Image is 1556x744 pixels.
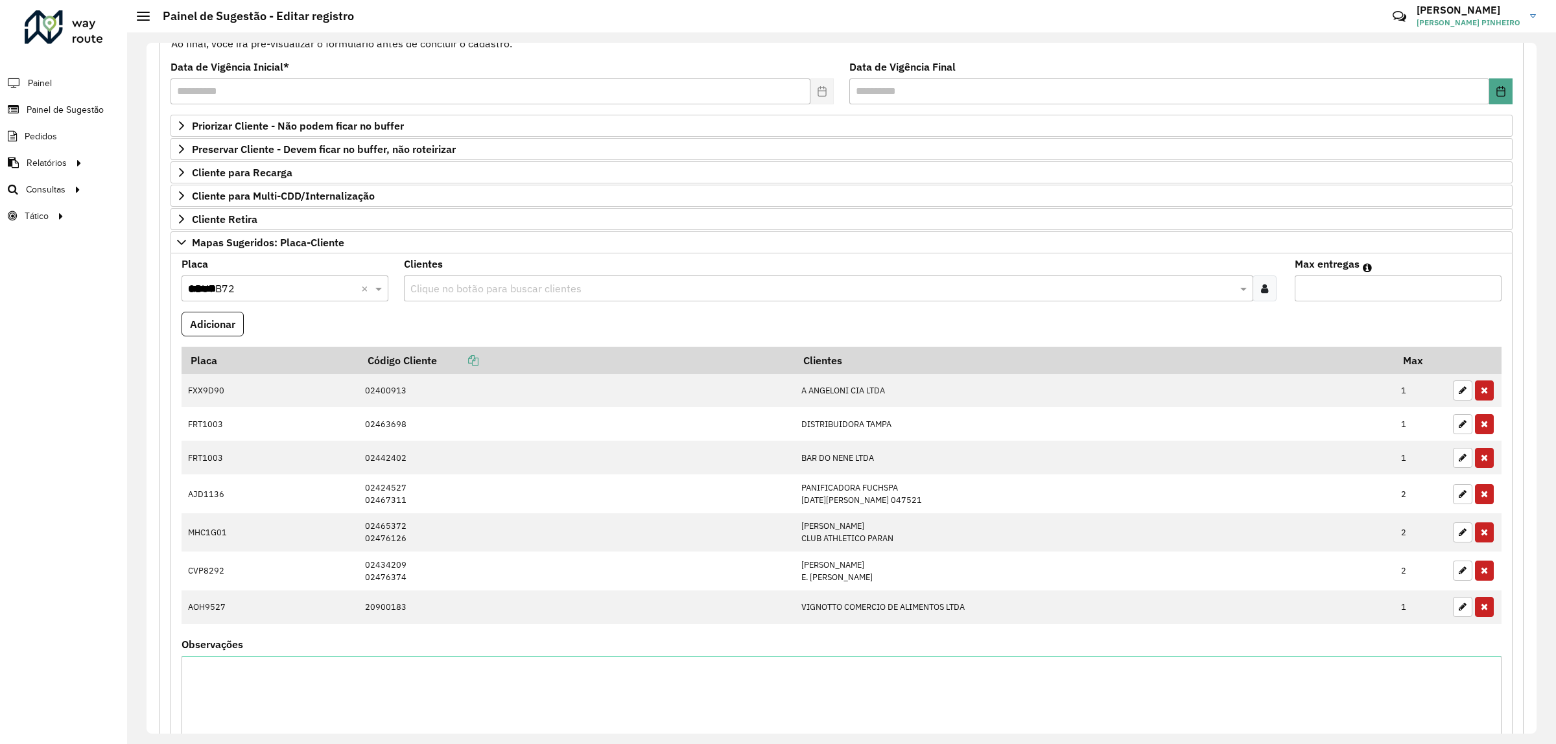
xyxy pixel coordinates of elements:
[404,256,443,272] label: Clientes
[849,59,956,75] label: Data de Vigência Final
[1395,590,1446,624] td: 1
[794,441,1394,474] td: BAR DO NENE LTDA
[794,474,1394,513] td: PANIFICADORA FUCHSPA [DATE][PERSON_NAME] 047521
[359,474,794,513] td: 02424527 02467311
[171,161,1513,183] a: Cliente para Recarga
[794,513,1394,552] td: [PERSON_NAME] CLUB ATHLETICO PARAN
[150,9,354,23] h2: Painel de Sugestão - Editar registro
[794,374,1394,408] td: A ANGELONI CIA LTDA
[182,347,359,374] th: Placa
[359,513,794,552] td: 02465372 02476126
[171,59,289,75] label: Data de Vigência Inicial
[182,513,359,552] td: MHC1G01
[192,144,456,154] span: Preservar Cliente - Devem ficar no buffer, não roteirizar
[794,590,1394,624] td: VIGNOTTO COMERCIO DE ALIMENTOS LTDA
[192,167,292,178] span: Cliente para Recarga
[1395,347,1446,374] th: Max
[25,209,49,223] span: Tático
[1385,3,1413,30] a: Contato Rápido
[1363,262,1372,273] em: Máximo de clientes que serão colocados na mesma rota com os clientes informados
[182,636,243,652] label: Observações
[359,590,794,624] td: 20900183
[182,374,359,408] td: FXX9D90
[171,185,1513,207] a: Cliente para Multi-CDD/Internalização
[361,281,372,296] span: Clear all
[359,407,794,441] td: 02463698
[171,231,1513,253] a: Mapas Sugeridos: Placa-Cliente
[794,552,1394,590] td: [PERSON_NAME] E. [PERSON_NAME]
[1417,17,1520,29] span: [PERSON_NAME] PINHEIRO
[27,156,67,170] span: Relatórios
[359,374,794,408] td: 02400913
[1395,513,1446,552] td: 2
[794,407,1394,441] td: DISTRIBUIDORA TAMPA
[794,347,1394,374] th: Clientes
[171,138,1513,160] a: Preservar Cliente - Devem ficar no buffer, não roteirizar
[1395,441,1446,474] td: 1
[182,474,359,513] td: AJD1136
[26,183,65,196] span: Consultas
[27,103,104,117] span: Painel de Sugestão
[1295,256,1360,272] label: Max entregas
[192,191,375,201] span: Cliente para Multi-CDD/Internalização
[1395,474,1446,513] td: 2
[182,312,244,336] button: Adicionar
[182,256,208,272] label: Placa
[171,208,1513,230] a: Cliente Retira
[437,354,478,367] a: Copiar
[182,552,359,590] td: CVP8292
[359,347,794,374] th: Código Cliente
[192,237,344,248] span: Mapas Sugeridos: Placa-Cliente
[1489,78,1513,104] button: Choose Date
[1395,407,1446,441] td: 1
[182,590,359,624] td: AOH9527
[182,407,359,441] td: FRT1003
[25,130,57,143] span: Pedidos
[1395,374,1446,408] td: 1
[28,76,52,90] span: Painel
[192,121,404,131] span: Priorizar Cliente - Não podem ficar no buffer
[1395,552,1446,590] td: 2
[171,115,1513,137] a: Priorizar Cliente - Não podem ficar no buffer
[359,552,794,590] td: 02434209 02476374
[359,441,794,474] td: 02442402
[182,441,359,474] td: FRT1003
[1417,4,1520,16] h3: [PERSON_NAME]
[192,214,257,224] span: Cliente Retira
